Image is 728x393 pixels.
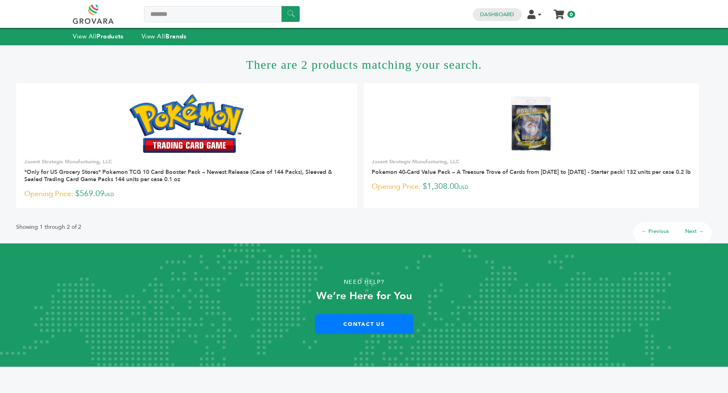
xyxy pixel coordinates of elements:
[24,188,73,199] span: Opening Price:
[24,168,332,183] a: *Only for US Grocery Stores* Pokemon TCG 10 Card Booster Pack – Newest Release (Case of 144 Packs...
[372,168,691,176] a: Pokemon 40-Card Value Pack – A Treasure Trove of Cards from [DATE] to [DATE] - Starter pack! 132 ...
[104,191,114,198] span: USD
[24,158,349,165] p: Jacent Strategic Manufacturing, LLC
[142,32,187,40] a: View AllBrands
[16,222,81,232] p: Showing 1 through 2 of 2
[641,228,669,235] a: ← Previous
[480,11,514,18] a: Dashboard
[315,314,413,334] a: Contact Us
[97,32,123,40] strong: Products
[372,158,691,165] p: Jacent Strategic Manufacturing, LLC
[502,94,561,153] img: Pokemon 40-Card Value Pack – A Treasure Trove of Cards from 1996 to 2024 - Starter pack! 132 unit...
[459,184,468,190] span: USD
[36,276,692,288] p: Need Help?
[73,32,124,40] a: View AllProducts
[144,6,300,22] input: Search a product or brand...
[567,11,575,18] span: 0
[372,181,691,193] p: $1,308.00
[129,94,244,152] img: *Only for US Grocery Stores* Pokemon TCG 10 Card Booster Pack – Newest Release (Case of 144 Packs...
[372,181,421,192] span: Opening Price:
[316,289,412,303] strong: We’re Here for You
[16,45,712,83] h1: There are 2 products matching your search.
[24,188,349,200] p: $569.09
[165,32,186,40] strong: Brands
[554,7,564,16] a: My Cart
[685,228,704,235] a: Next →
